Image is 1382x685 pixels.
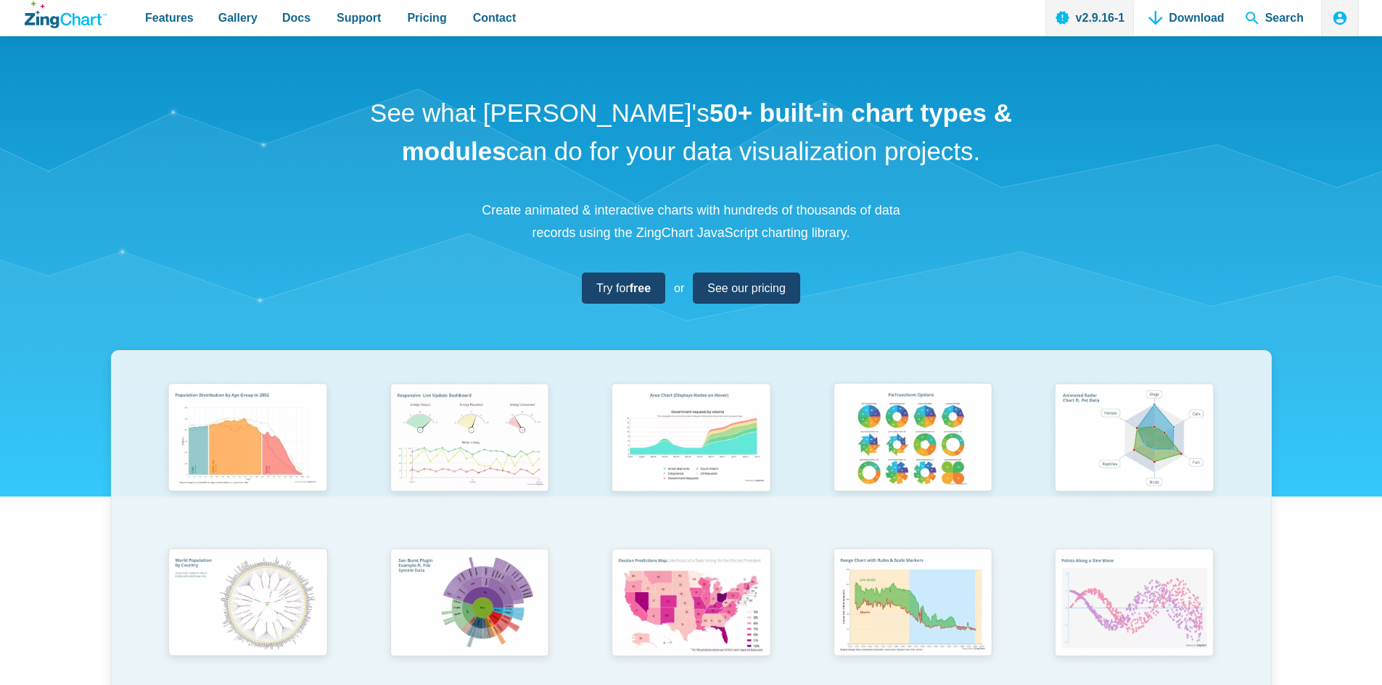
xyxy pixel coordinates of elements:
[824,376,1001,502] img: Pie Transform Options
[473,8,517,28] span: Contact
[596,278,651,298] span: Try for
[365,94,1018,170] h1: See what [PERSON_NAME]'s can do for your data visualization projects.
[802,376,1024,541] a: Pie Transform Options
[1045,541,1222,668] img: Points Along a Sine Wave
[137,376,359,541] a: Population Distribution by Age Group in 2052
[474,199,909,244] p: Create animated & interactive charts with hundreds of thousands of data records using the ZingCha...
[145,8,194,28] span: Features
[402,99,1012,165] strong: 50+ built-in chart types & modules
[630,282,651,294] strong: free
[381,376,558,502] img: Responsive Live Update Dashboard
[824,541,1001,668] img: Range Chart with Rultes & Scale Markers
[358,376,580,541] a: Responsive Live Update Dashboard
[707,278,786,298] span: See our pricing
[1045,376,1222,502] img: Animated Radar Chart ft. Pet Data
[693,273,800,304] a: See our pricing
[602,376,779,502] img: Area Chart (Displays Nodes on Hover)
[159,376,336,502] img: Population Distribution by Age Group in 2052
[407,8,446,28] span: Pricing
[674,278,684,298] span: or
[159,541,336,668] img: World Population by Country
[1024,376,1246,541] a: Animated Radar Chart ft. Pet Data
[381,541,558,668] img: Sun Burst Plugin Example ft. File System Data
[582,273,665,304] a: Try forfree
[337,8,381,28] span: Support
[282,8,310,28] span: Docs
[602,541,779,668] img: Election Predictions Map
[25,1,107,28] a: ZingChart Logo. Click to return to the homepage
[580,376,802,541] a: Area Chart (Displays Nodes on Hover)
[218,8,258,28] span: Gallery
